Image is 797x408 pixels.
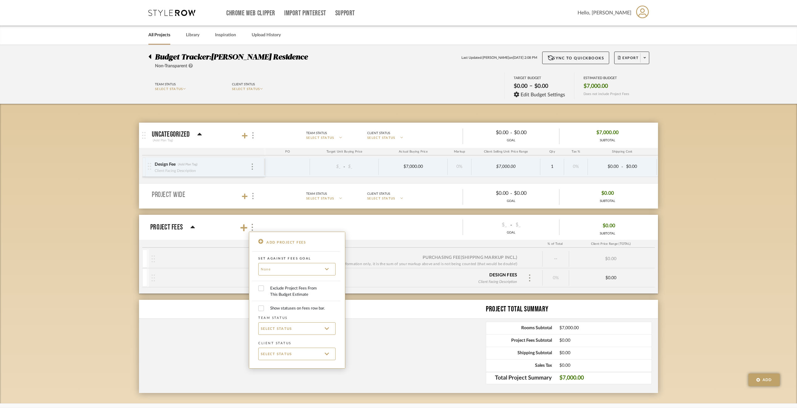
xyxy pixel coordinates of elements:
input: Show statuses on fees row bar. [258,305,264,311]
span: Exclude Project Fees From This Budget Estimate [270,285,318,298]
span: Show statuses on fees row bar. [270,305,325,312]
div: Set against fees goal [258,255,336,262]
div: Client Status [258,340,291,346]
input: None [258,263,336,275]
span: SELECT STATUS [261,351,292,356]
div: Team Status [258,315,288,321]
span: SELECT STATUS [261,326,292,331]
span: ADD PROJECT FEES [266,239,306,246]
input: Exclude Project Fees From This Budget Estimate [258,285,264,291]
